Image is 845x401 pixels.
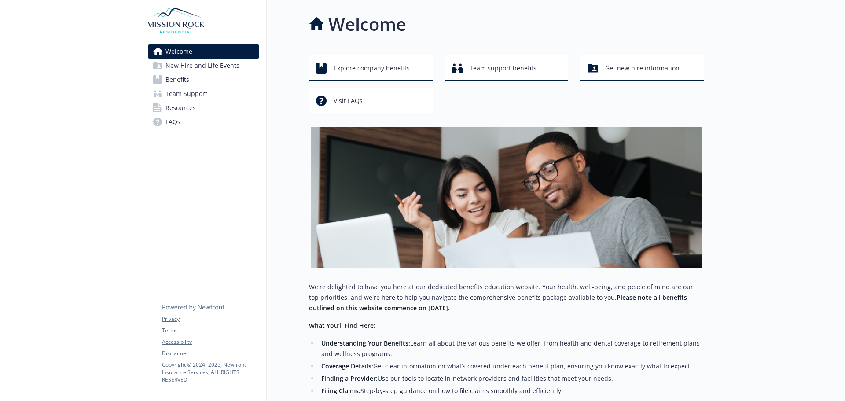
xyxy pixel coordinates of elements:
strong: Coverage Details: [321,362,373,370]
span: Team Support [165,87,207,101]
a: Resources [148,101,259,115]
strong: What You’ll Find Here: [309,321,375,330]
span: Team support benefits [470,60,536,77]
a: Benefits [148,73,259,87]
button: Team support benefits [445,55,569,81]
button: Explore company benefits [309,55,433,81]
button: Visit FAQs [309,88,433,113]
span: Resources [165,101,196,115]
a: Disclaimer [162,349,259,357]
strong: Filing Claims: [321,386,360,395]
span: Visit FAQs [334,92,363,109]
span: Welcome [165,44,192,59]
img: overview page banner [311,127,702,268]
span: FAQs [165,115,180,129]
a: New Hire and Life Events [148,59,259,73]
strong: Understanding Your Benefits: [321,339,410,347]
a: Privacy [162,315,259,323]
a: Terms [162,327,259,335]
span: Get new hire information [605,60,680,77]
li: Step-by-step guidance on how to file claims smoothly and efficiently. [319,386,704,396]
li: Get clear information on what’s covered under each benefit plan, ensuring you know exactly what t... [319,361,704,372]
a: Accessibility [162,338,259,346]
span: New Hire and Life Events [165,59,239,73]
h1: Welcome [328,11,406,37]
li: Learn all about the various benefits we offer, from health and dental coverage to retirement plan... [319,338,704,359]
li: Use our tools to locate in-network providers and facilities that meet your needs. [319,373,704,384]
p: We're delighted to have you here at our dedicated benefits education website. Your health, well-b... [309,282,704,313]
p: Copyright © 2024 - 2025 , Newfront Insurance Services, ALL RIGHTS RESERVED [162,361,259,383]
button: Get new hire information [580,55,704,81]
a: Welcome [148,44,259,59]
span: Benefits [165,73,189,87]
a: Team Support [148,87,259,101]
a: FAQs [148,115,259,129]
strong: Finding a Provider: [321,374,378,383]
span: Explore company benefits [334,60,410,77]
